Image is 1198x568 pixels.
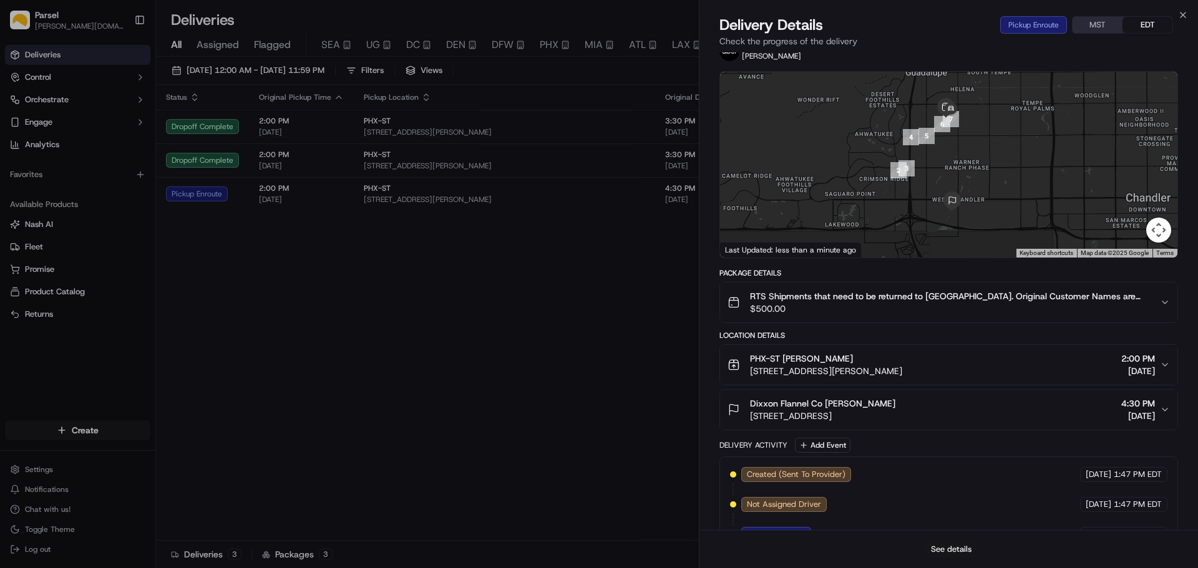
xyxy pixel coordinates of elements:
span: 1:57 PM EDT [1114,529,1162,540]
button: See all [193,160,227,175]
a: Terms (opens in new tab) [1156,249,1174,256]
div: Past conversations [12,162,84,172]
button: Start new chat [212,123,227,138]
div: Delivery Activity [719,440,787,450]
div: Start new chat [56,119,205,132]
span: $500.00 [750,302,1150,315]
button: Keyboard shortcuts [1020,249,1073,258]
button: RTS Shipments that need to be returned to [GEOGRAPHIC_DATA]. Original Customer Names are Dad Dad ... [720,282,1177,322]
div: Package Details [719,268,1178,278]
span: RTS Shipments that need to be returned to [GEOGRAPHIC_DATA]. Original Customer Names are Dad Dad ... [750,290,1150,302]
div: 3 [894,155,920,181]
a: 📗Knowledge Base [7,240,100,262]
img: 1755196953914-cd9d9cba-b7f7-46ee-b6f5-75ff69acacf5 [26,119,49,142]
button: Add Event [795,438,850,453]
span: 2:00 PM [1121,352,1155,365]
span: Pylon [124,276,151,285]
span: 1:47 PM EDT [1114,499,1162,510]
div: We're available if you need us! [56,132,172,142]
div: 💻 [105,246,115,256]
span: Assigned Driver [747,529,806,540]
span: [DATE] [1121,365,1155,377]
span: [DATE] [1086,499,1111,510]
p: Check the progress of the delivery [719,35,1178,47]
span: [PERSON_NAME] [39,193,101,203]
a: 💻API Documentation [100,240,205,262]
button: See details [925,541,977,558]
span: [DATE] [110,193,136,203]
p: Welcome 👋 [12,50,227,70]
span: Knowledge Base [25,245,95,258]
span: Map data ©2025 Google [1081,249,1149,256]
div: 5 [913,123,940,149]
button: Map camera controls [1146,218,1171,243]
button: PHX-ST [PERSON_NAME][STREET_ADDRESS][PERSON_NAME]2:00 PM[DATE] [720,345,1177,385]
a: Open this area in Google Maps (opens a new window) [723,241,764,258]
span: Created (Sent To Provider) [747,469,845,480]
span: [DATE] [1121,410,1155,422]
span: PHX-ST [PERSON_NAME] [750,352,853,365]
span: Not Assigned Driver [747,499,821,510]
img: 1736555255976-a54dd68f-1ca7-489b-9aae-adbdc363a1c4 [12,119,35,142]
img: Google [723,241,764,258]
span: API Documentation [118,245,200,258]
a: Powered byPylon [88,275,151,285]
span: Delivery Details [719,15,823,35]
div: 4 [898,124,924,150]
div: 6 [929,111,955,137]
img: Nash [12,12,37,37]
span: [DATE] [1086,469,1111,480]
img: Alex Weir [12,181,32,201]
button: EDT [1123,17,1172,33]
div: Location Details [719,330,1178,340]
div: 📗 [12,246,22,256]
button: MST [1073,17,1123,33]
span: 4:30 PM [1121,397,1155,410]
span: [STREET_ADDRESS] [750,410,895,422]
input: Got a question? Start typing here... [32,80,225,94]
span: • [104,193,108,203]
span: [DATE] [1086,529,1111,540]
div: Last Updated: less than a minute ago [720,242,862,258]
span: Dixxon Flannel Co [PERSON_NAME] [750,397,895,410]
button: Dixxon Flannel Co [PERSON_NAME][STREET_ADDRESS]4:30 PM[DATE] [720,390,1177,430]
div: 2 [885,157,912,183]
span: [PERSON_NAME] [742,51,801,61]
span: [STREET_ADDRESS][PERSON_NAME] [750,365,902,377]
span: 1:47 PM EDT [1114,469,1162,480]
